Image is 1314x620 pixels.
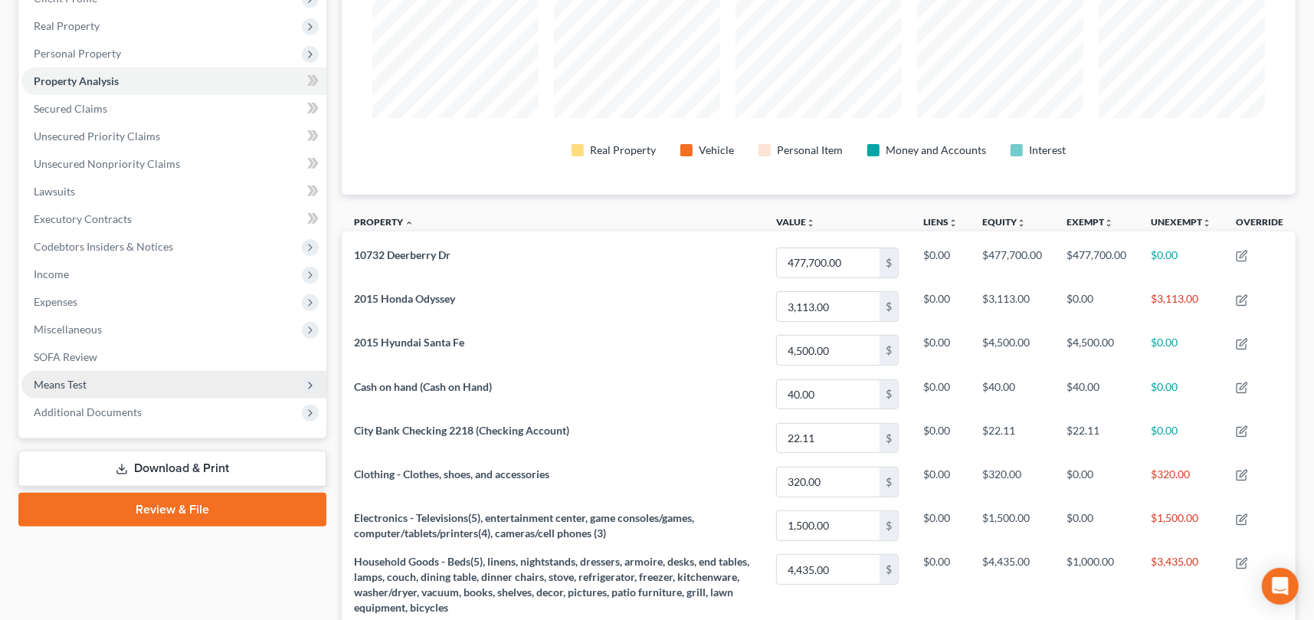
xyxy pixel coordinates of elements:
[21,205,326,233] a: Executory Contracts
[354,424,569,437] span: City Bank Checking 2218 (Checking Account)
[1139,504,1224,547] td: $1,500.00
[1139,372,1224,416] td: $0.00
[970,416,1054,460] td: $22.11
[880,380,898,409] div: $
[34,267,69,280] span: Income
[354,216,414,228] a: Property expand_less
[354,467,549,481] span: Clothing - Clothes, shoes, and accessories
[970,504,1054,547] td: $1,500.00
[34,157,180,170] span: Unsecured Nonpriority Claims
[1139,460,1224,504] td: $320.00
[34,47,121,60] span: Personal Property
[1029,143,1066,158] div: Interest
[34,130,160,143] span: Unsecured Priority Claims
[1067,216,1113,228] a: Exemptunfold_more
[34,405,142,418] span: Additional Documents
[1054,329,1139,372] td: $4,500.00
[970,241,1054,284] td: $477,700.00
[880,248,898,277] div: $
[911,329,970,372] td: $0.00
[354,555,749,614] span: Household Goods - Beds(5), linens, nightstands, dressers, armoire, desks, end tables, lamps, couc...
[1139,241,1224,284] td: $0.00
[699,143,734,158] div: Vehicle
[34,19,100,32] span: Real Property
[21,123,326,150] a: Unsecured Priority Claims
[1202,218,1211,228] i: unfold_more
[777,143,843,158] div: Personal Item
[949,218,958,228] i: unfold_more
[354,292,455,305] span: 2015 Honda Odyssey
[34,295,77,308] span: Expenses
[34,185,75,198] span: Lawsuits
[970,329,1054,372] td: $4,500.00
[777,467,880,497] input: 0.00
[777,555,880,584] input: 0.00
[354,380,492,393] span: Cash on hand (Cash on Hand)
[880,511,898,540] div: $
[880,555,898,584] div: $
[354,248,451,261] span: 10732 Deerberry Dr
[1017,218,1026,228] i: unfold_more
[777,511,880,540] input: 0.00
[911,241,970,284] td: $0.00
[880,336,898,365] div: $
[34,350,97,363] span: SOFA Review
[1139,329,1224,372] td: $0.00
[1139,416,1224,460] td: $0.00
[1054,241,1139,284] td: $477,700.00
[777,248,880,277] input: 0.00
[970,460,1054,504] td: $320.00
[590,143,656,158] div: Real Property
[1139,284,1224,328] td: $3,113.00
[911,504,970,547] td: $0.00
[21,150,326,178] a: Unsecured Nonpriority Claims
[880,292,898,321] div: $
[1054,284,1139,328] td: $0.00
[1262,568,1299,605] div: Open Intercom Messenger
[982,216,1026,228] a: Equityunfold_more
[34,323,102,336] span: Miscellaneous
[34,240,173,253] span: Codebtors Insiders & Notices
[880,424,898,453] div: $
[777,380,880,409] input: 0.00
[1104,218,1113,228] i: unfold_more
[911,372,970,416] td: $0.00
[21,343,326,371] a: SOFA Review
[777,336,880,365] input: 0.00
[354,511,694,540] span: Electronics - Televisions(5), entertainment center, game consoles/games, computer/tablets/printer...
[34,74,119,87] span: Property Analysis
[1054,416,1139,460] td: $22.11
[354,336,464,349] span: 2015 Hyundai Santa Fe
[34,378,87,391] span: Means Test
[1151,216,1211,228] a: Unexemptunfold_more
[1054,460,1139,504] td: $0.00
[1054,504,1139,547] td: $0.00
[1054,372,1139,416] td: $40.00
[886,143,986,158] div: Money and Accounts
[970,372,1054,416] td: $40.00
[34,102,107,115] span: Secured Claims
[21,178,326,205] a: Lawsuits
[911,284,970,328] td: $0.00
[911,460,970,504] td: $0.00
[21,95,326,123] a: Secured Claims
[777,424,880,453] input: 0.00
[21,67,326,95] a: Property Analysis
[911,416,970,460] td: $0.00
[776,216,815,228] a: Valueunfold_more
[880,467,898,497] div: $
[777,292,880,321] input: 0.00
[970,284,1054,328] td: $3,113.00
[34,212,132,225] span: Executory Contracts
[18,493,326,527] a: Review & File
[405,218,414,228] i: expand_less
[923,216,958,228] a: Liensunfold_more
[18,451,326,487] a: Download & Print
[1224,207,1296,241] th: Override
[806,218,815,228] i: unfold_more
